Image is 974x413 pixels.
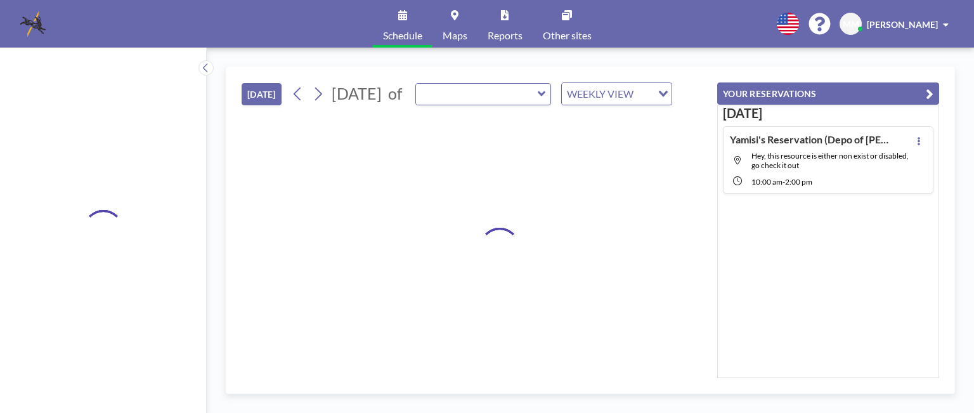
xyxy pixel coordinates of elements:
[785,177,812,187] span: 2:00 PM
[543,30,592,41] span: Other sites
[751,177,782,187] span: 10:00 AM
[242,83,282,105] button: [DATE]
[20,11,46,37] img: organization-logo
[730,133,888,146] h4: Yamisi's Reservation (Depo of [PERSON_NAME])
[383,30,422,41] span: Schedule
[332,84,382,103] span: [DATE]
[717,82,939,105] button: YOUR RESERVATIONS
[488,30,523,41] span: Reports
[564,86,636,102] span: WEEKLY VIEW
[562,83,672,105] div: Search for option
[782,177,785,187] span: -
[751,151,909,170] span: Hey, this resource is either non exist or disabled, go check it out
[388,84,402,103] span: of
[637,86,651,102] input: Search for option
[723,105,933,121] h3: [DATE]
[867,19,938,30] span: [PERSON_NAME]
[443,30,467,41] span: Maps
[843,18,859,30] span: MM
